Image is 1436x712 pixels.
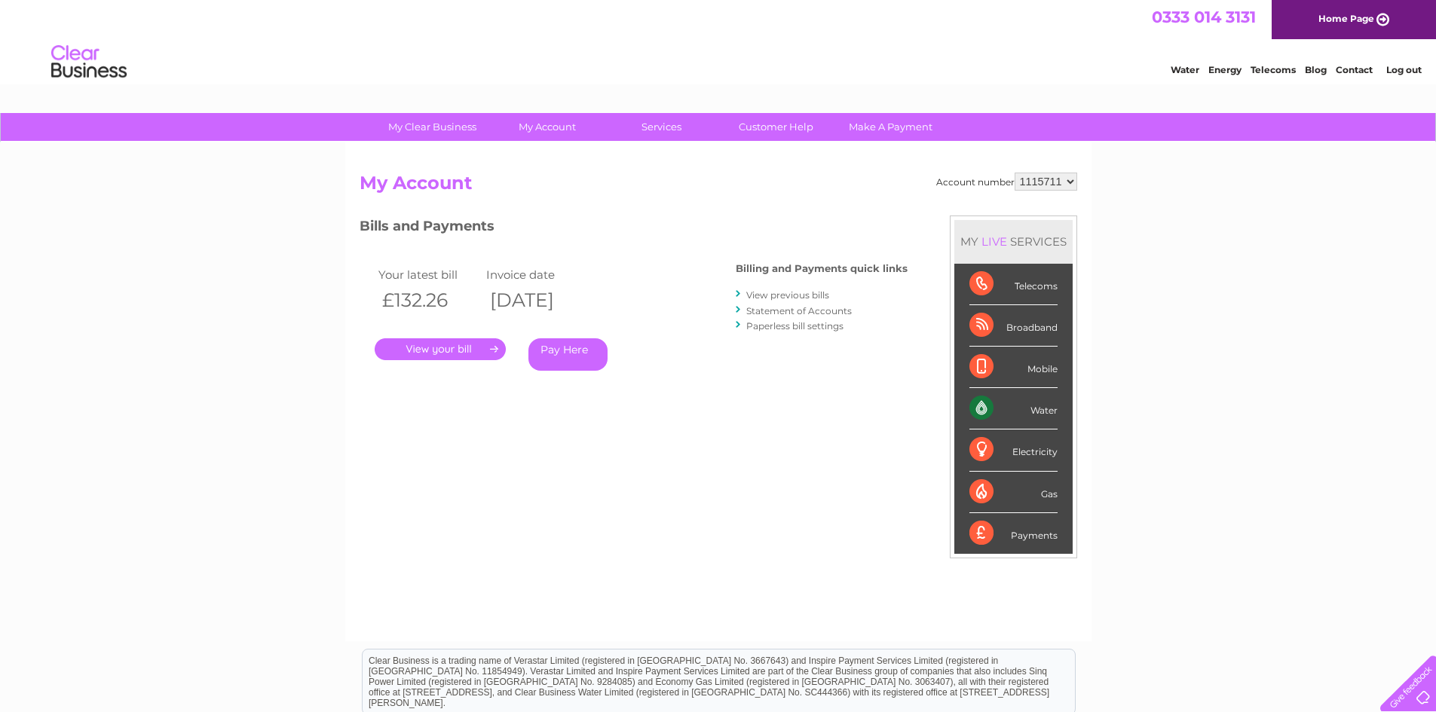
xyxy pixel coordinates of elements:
[482,285,591,316] th: [DATE]
[1251,64,1296,75] a: Telecoms
[375,338,506,360] a: .
[969,305,1058,347] div: Broadband
[969,472,1058,513] div: Gas
[360,173,1077,201] h2: My Account
[746,305,852,316] a: Statement of Accounts
[375,285,483,316] th: £132.26
[1152,8,1256,26] a: 0333 014 3131
[370,113,494,141] a: My Clear Business
[1171,64,1199,75] a: Water
[736,263,908,274] h4: Billing and Payments quick links
[1305,64,1327,75] a: Blog
[969,347,1058,388] div: Mobile
[599,113,724,141] a: Services
[936,173,1077,191] div: Account number
[954,220,1073,263] div: MY SERVICES
[1386,64,1422,75] a: Log out
[746,289,829,301] a: View previous bills
[482,264,591,285] td: Invoice date
[51,39,127,85] img: logo.png
[978,234,1010,249] div: LIVE
[528,338,608,371] a: Pay Here
[969,388,1058,429] div: Water
[746,320,844,332] a: Paperless bill settings
[969,264,1058,305] div: Telecoms
[714,113,838,141] a: Customer Help
[969,513,1058,554] div: Payments
[360,215,908,242] h3: Bills and Payments
[1208,64,1242,75] a: Energy
[828,113,953,141] a: Make A Payment
[485,113,609,141] a: My Account
[1336,64,1373,75] a: Contact
[363,8,1075,73] div: Clear Business is a trading name of Verastar Limited (registered in [GEOGRAPHIC_DATA] No. 3667643...
[969,429,1058,471] div: Electricity
[375,264,483,285] td: Your latest bill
